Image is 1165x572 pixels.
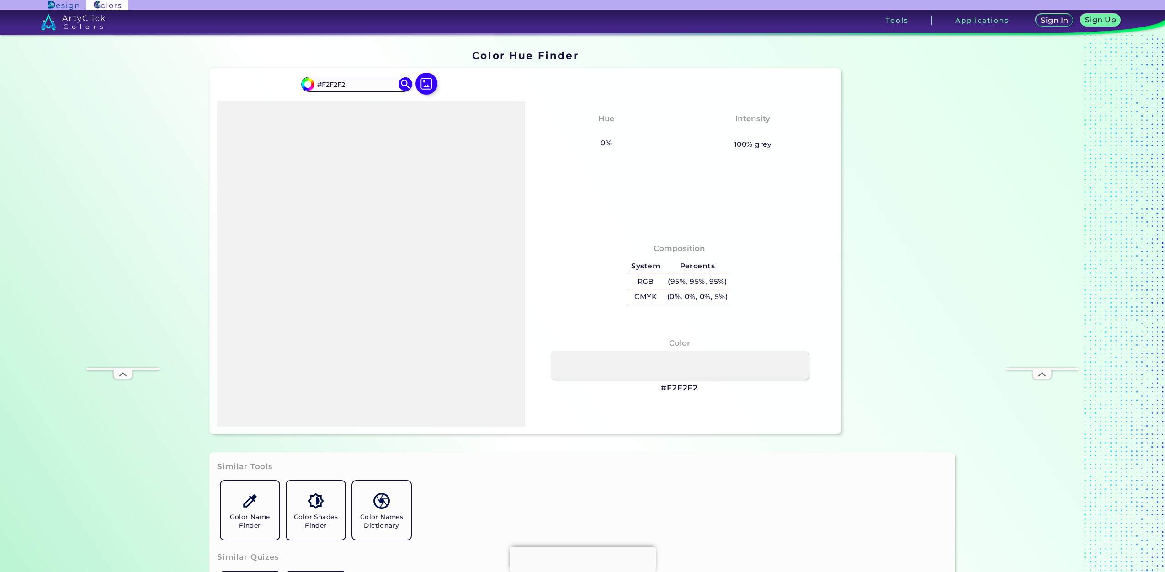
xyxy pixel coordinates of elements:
h5: Color Shades Finder [290,513,341,530]
a: Sign Up [1082,15,1118,26]
h4: Color [669,337,690,350]
img: icon_color_shades.svg [308,493,324,509]
h5: System [628,259,664,274]
h5: Color Names Dictionary [356,513,407,530]
h5: 0% [597,137,615,149]
h1: Color Hue Finder [472,48,579,62]
a: Color Names Dictionary [349,477,415,543]
h5: Sign In [1042,17,1067,24]
h3: Similar Quizes [217,552,279,563]
h3: Similar Tools [217,461,273,472]
img: icon search [399,77,412,91]
h5: (95%, 95%, 95%) [664,274,731,289]
h5: 100% grey [734,139,772,150]
h3: #F2F2F2 [661,383,698,394]
h5: (0%, 0%, 0%, 5%) [664,289,731,305]
h3: None [591,127,622,138]
h5: Percents [664,259,731,274]
img: icon_color_name_finder.svg [242,493,258,509]
img: ArtyClick Design logo [48,1,79,10]
h3: Tools [886,17,908,24]
iframe: Advertisement [86,93,160,368]
h4: Hue [598,112,614,125]
a: Sign In [1037,15,1071,26]
a: Color Shades Finder [283,477,349,543]
img: icon_color_names_dictionary.svg [373,493,389,509]
img: logo_artyclick_colors_white.svg [41,14,105,30]
input: type color.. [314,78,399,91]
h3: None [738,127,768,138]
h4: Composition [654,242,705,255]
h5: Sign Up [1086,16,1115,23]
h5: RGB [628,274,664,289]
img: icon picture [415,73,437,95]
h3: Applications [955,17,1009,24]
h5: Color Name Finder [224,513,276,530]
h4: Intensity [735,112,770,125]
iframe: Advertisement [1005,93,1079,368]
a: Color Name Finder [217,477,283,543]
iframe: Advertisement [510,547,656,570]
h5: CMYK [628,289,664,305]
iframe: Advertisement [845,47,959,438]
